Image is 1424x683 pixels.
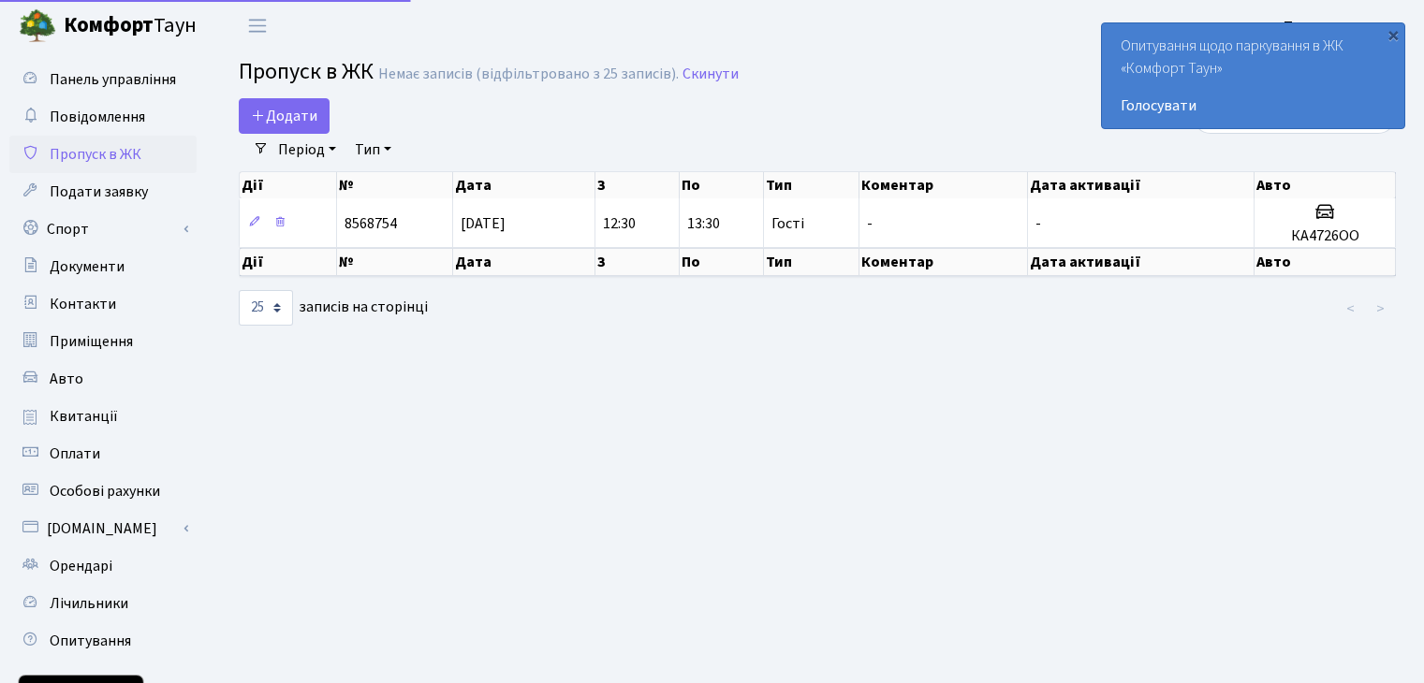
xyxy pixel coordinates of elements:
[239,55,374,88] span: Пропуск в ЖК
[1255,248,1396,276] th: Авто
[64,10,154,40] b: Комфорт
[50,69,176,90] span: Панель управління
[50,144,141,165] span: Пропуск в ЖК
[1028,248,1255,276] th: Дата активації
[1035,213,1041,234] span: -
[239,98,330,134] a: Додати
[9,248,197,285] a: Документи
[1284,15,1402,37] a: Товариство з. о.
[50,631,131,651] span: Опитування
[271,134,344,166] a: Період
[9,398,197,435] a: Квитанції
[345,213,397,234] span: 8568754
[9,472,197,510] a: Особові рахунки
[461,213,506,234] span: [DATE]
[50,256,125,277] span: Документи
[9,360,197,398] a: Авто
[337,248,453,276] th: №
[771,216,804,231] span: Гості
[64,10,197,42] span: Таун
[9,435,197,472] a: Оплати
[453,172,595,198] th: Дата
[239,290,428,326] label: записів на сторінці
[50,443,100,464] span: Оплати
[240,248,337,276] th: Дії
[9,211,197,248] a: Спорт
[9,173,197,211] a: Подати заявку
[680,172,764,198] th: По
[9,323,197,360] a: Приміщення
[595,172,680,198] th: З
[1255,172,1396,198] th: Авто
[859,248,1028,276] th: Коментар
[1102,23,1404,128] div: Опитування щодо паркування в ЖК «Комфорт Таун»
[50,593,128,614] span: Лічильники
[1284,16,1402,36] b: Товариство з. о.
[234,10,281,41] button: Переключити навігацію
[9,547,197,585] a: Орендарі
[337,172,453,198] th: №
[680,248,764,276] th: По
[240,172,337,198] th: Дії
[9,585,197,622] a: Лічильники
[9,622,197,660] a: Опитування
[1384,25,1402,44] div: ×
[9,510,197,547] a: [DOMAIN_NAME]
[50,556,112,576] span: Орендарі
[347,134,399,166] a: Тип
[687,213,720,234] span: 13:30
[683,65,739,83] a: Скинути
[9,61,197,98] a: Панель управління
[764,172,859,198] th: Тип
[9,285,197,323] a: Контакти
[1028,172,1255,198] th: Дата активації
[50,369,83,389] span: Авто
[1121,94,1386,117] a: Голосувати
[595,248,680,276] th: З
[251,106,317,126] span: Додати
[50,481,160,501] span: Особові рахунки
[859,172,1028,198] th: Коментар
[50,331,133,352] span: Приміщення
[50,182,148,202] span: Подати заявку
[50,406,118,427] span: Квитанції
[764,248,859,276] th: Тип
[1262,227,1387,245] h5: КА4726ОО
[19,7,56,45] img: logo.png
[50,107,145,127] span: Повідомлення
[50,294,116,314] span: Контакти
[9,98,197,136] a: Повідомлення
[239,290,293,326] select: записів на сторінці
[603,213,636,234] span: 12:30
[867,213,873,234] span: -
[378,65,679,83] div: Немає записів (відфільтровано з 25 записів).
[9,136,197,173] a: Пропуск в ЖК
[453,248,595,276] th: Дата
